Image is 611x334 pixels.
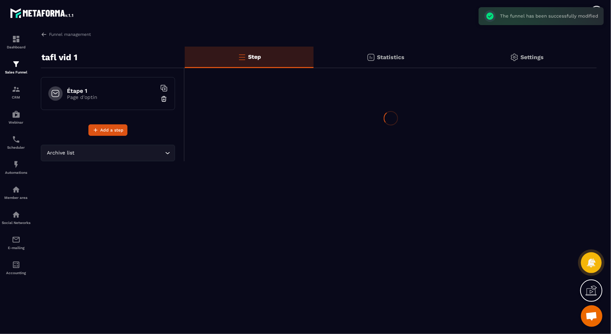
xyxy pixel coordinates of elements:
a: formationformationSales Funnel [2,54,30,80]
p: Statistics [377,54,404,61]
a: schedulerschedulerScheduler [2,130,30,155]
img: automations [12,185,20,194]
a: formationformationCRM [2,80,30,105]
p: CRM [2,95,30,99]
a: automationsautomationsMember area [2,180,30,205]
img: logo [10,6,74,19]
p: Automations [2,171,30,175]
p: tafl vid 1 [42,50,77,65]
a: emailemailE-mailing [2,230,30,255]
p: Page d'optin [67,94,156,100]
img: setting-gr.5f69749f.svg [510,53,519,62]
img: social-network [12,210,20,219]
img: formation [12,85,20,94]
img: formation [12,35,20,43]
img: automations [12,110,20,119]
p: Member area [2,196,30,200]
h6: Étape 1 [67,87,156,94]
img: automations [12,160,20,169]
p: Dashboard [2,45,30,49]
p: Social Networks [2,221,30,225]
p: Webinar [2,120,30,124]
img: arrow [41,31,47,38]
img: bars-o.4a397970.svg [238,53,246,61]
span: Archive list [45,149,76,157]
img: formation [12,60,20,68]
p: Accounting [2,271,30,275]
button: Add a step [88,124,127,136]
p: E-mailing [2,246,30,250]
input: Search for option [76,149,163,157]
a: formationformationDashboard [2,29,30,54]
p: Sales Funnel [2,70,30,74]
a: Funnel management [41,31,91,38]
img: stats.20deebd0.svg [367,53,375,62]
a: accountantaccountantAccounting [2,255,30,280]
span: Add a step [100,127,123,134]
img: email [12,235,20,244]
img: scheduler [12,135,20,144]
a: automationsautomationsWebinar [2,105,30,130]
a: automationsautomationsAutomations [2,155,30,180]
p: Settings [520,54,544,61]
a: Ouvrir le chat [581,305,602,327]
p: Step [248,53,261,60]
div: Search for option [41,145,175,161]
img: accountant [12,261,20,269]
a: social-networksocial-networkSocial Networks [2,205,30,230]
p: Scheduler [2,145,30,149]
img: trash [160,95,168,102]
